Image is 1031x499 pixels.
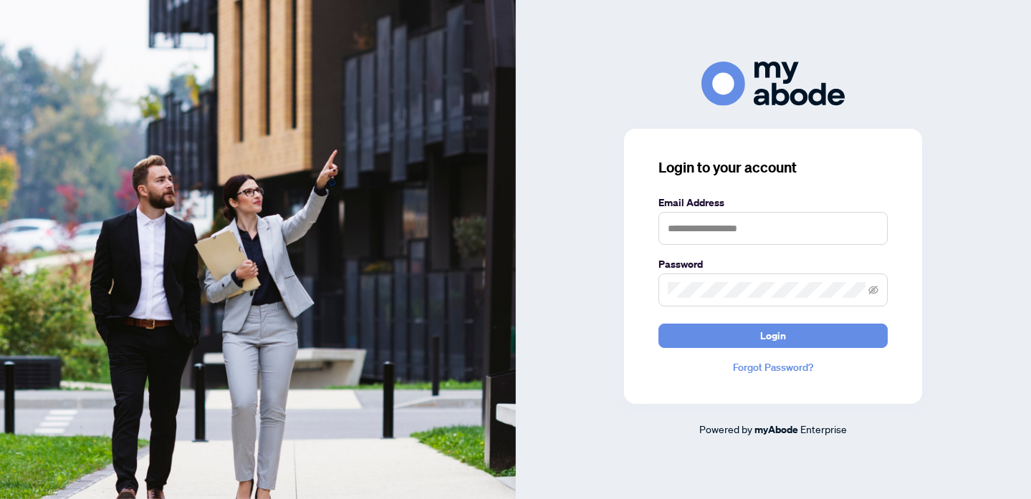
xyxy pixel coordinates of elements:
img: ma-logo [701,62,845,105]
span: Enterprise [800,422,847,435]
span: Login [760,324,786,347]
span: Powered by [699,422,752,435]
span: eye-invisible [868,285,878,295]
a: Forgot Password? [658,359,888,375]
h3: Login to your account [658,158,888,178]
a: myAbode [754,422,798,437]
button: Login [658,324,888,348]
label: Password [658,256,888,272]
label: Email Address [658,195,888,210]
